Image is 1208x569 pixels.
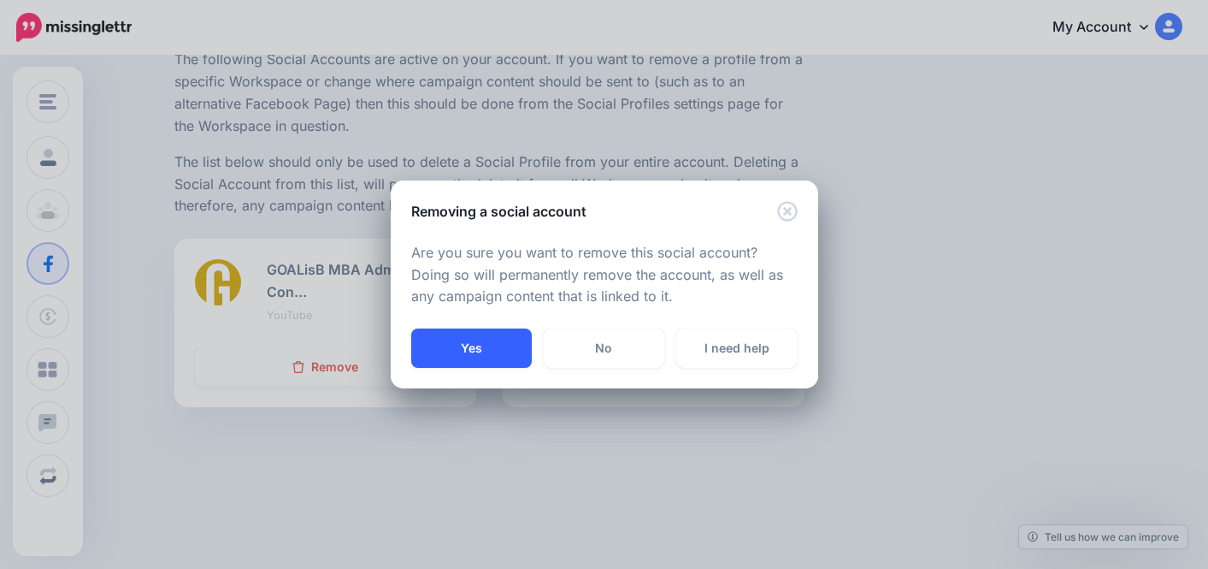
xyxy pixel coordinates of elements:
[411,329,532,368] button: Yes
[777,201,798,222] button: Close
[544,329,664,368] a: No
[411,242,798,309] p: Are you sure you want to remove this social account? Doing so will permanently remove the account...
[411,201,586,222] h5: Removing a social account
[676,329,797,368] a: I need help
